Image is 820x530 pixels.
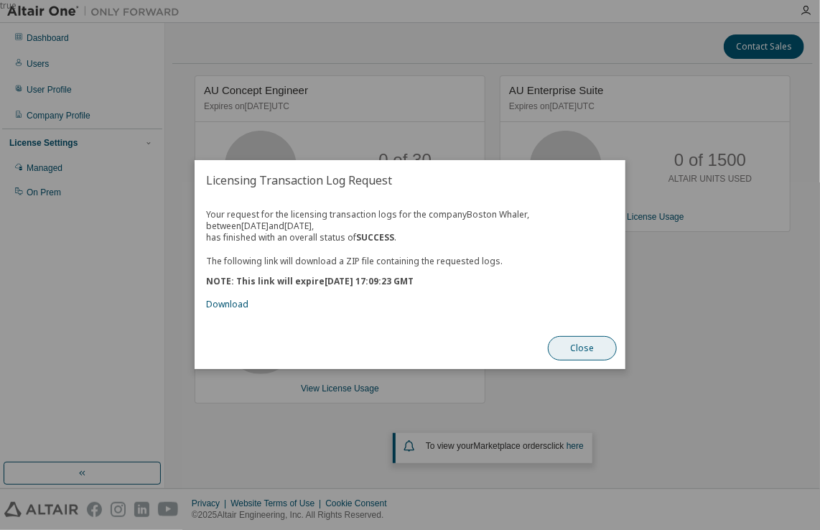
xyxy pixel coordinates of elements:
div: Your request for the licensing transaction logs for the company Boston Whaler , between [DATE] an... [206,209,614,310]
button: Close [548,337,617,361]
a: Download [206,299,248,311]
h2: Licensing Transaction Log Request [195,160,625,200]
p: The following link will download a ZIP file containing the requested logs. [206,255,614,267]
b: SUCCESS [356,231,394,243]
b: NOTE: This link will expire [DATE] 17:09:23 GMT [206,276,414,288]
